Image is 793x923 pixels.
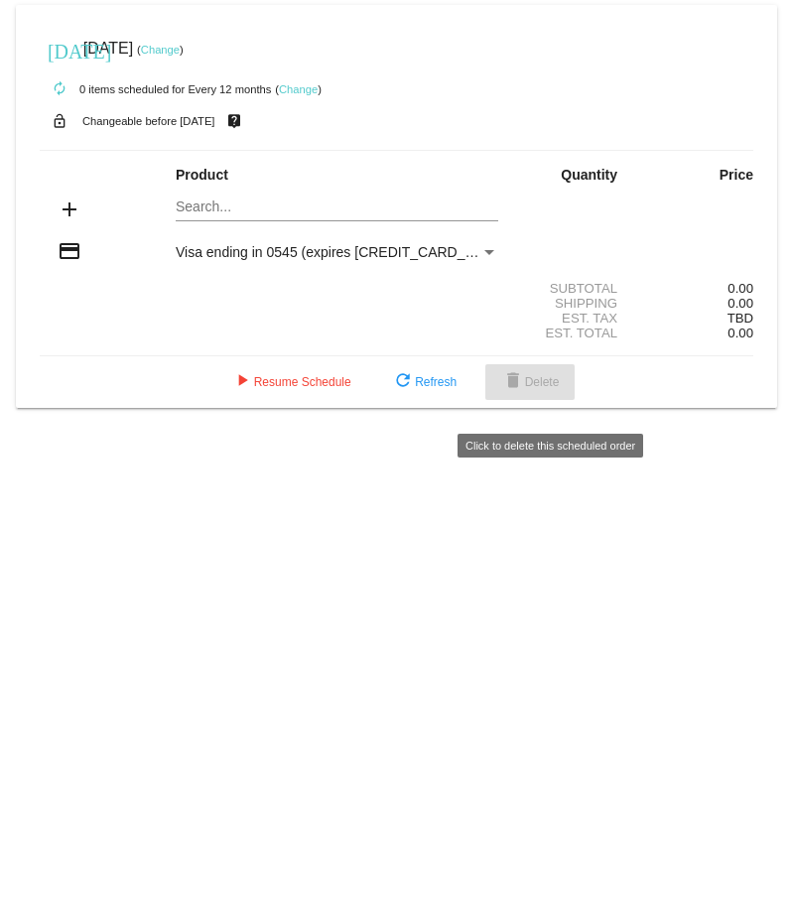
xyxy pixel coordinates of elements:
mat-icon: delete [501,370,525,394]
div: Shipping [515,296,634,311]
span: Visa ending in 0545 (expires [CREDIT_CARD_DATA]) [176,244,508,260]
mat-icon: credit_card [58,239,81,263]
span: Resume Schedule [230,375,351,389]
mat-select: Payment Method [176,244,498,260]
mat-icon: refresh [391,370,415,394]
button: Resume Schedule [214,364,367,400]
div: Est. Tax [515,311,634,326]
button: Delete [485,364,576,400]
mat-icon: live_help [222,108,246,134]
mat-icon: play_arrow [230,370,254,394]
mat-icon: lock_open [48,108,71,134]
strong: Product [176,167,228,183]
small: 0 items scheduled for Every 12 months [40,83,271,95]
small: Changeable before [DATE] [82,115,215,127]
small: ( ) [275,83,322,95]
div: Est. Total [515,326,634,340]
div: Subtotal [515,281,634,296]
mat-icon: add [58,198,81,221]
span: 0.00 [727,296,753,311]
a: Change [279,83,318,95]
span: Delete [501,375,560,389]
div: 0.00 [634,281,753,296]
mat-icon: autorenew [48,77,71,101]
button: Refresh [375,364,472,400]
strong: Quantity [561,167,617,183]
span: Refresh [391,375,457,389]
strong: Price [720,167,753,183]
span: TBD [727,311,753,326]
span: 0.00 [727,326,753,340]
small: ( ) [137,44,184,56]
mat-icon: [DATE] [48,38,71,62]
input: Search... [176,199,498,215]
a: Change [141,44,180,56]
